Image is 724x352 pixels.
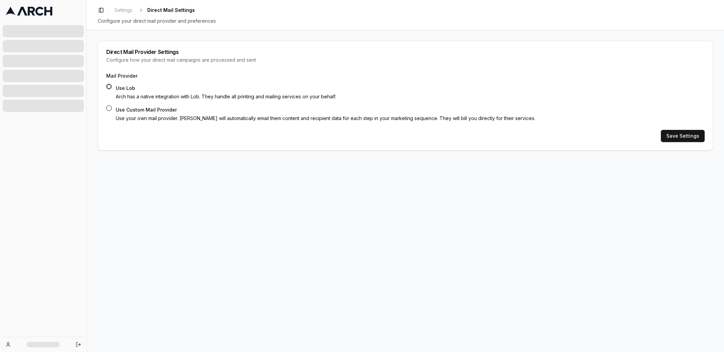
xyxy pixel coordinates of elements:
[661,130,705,142] button: Save Settings
[116,115,535,122] p: Use your own mail provider. [PERSON_NAME] will automatically email them content and recipient dat...
[147,7,195,14] span: Direct Mail Settings
[74,340,83,349] button: Log out
[112,5,195,15] nav: breadcrumb
[106,73,137,79] label: Mail Provider
[106,49,705,55] div: Direct Mail Provider Settings
[114,7,132,14] span: Settings
[106,57,705,63] div: Configure how your direct mail campaigns are processed and sent
[112,5,135,15] a: Settings
[116,107,177,113] label: Use Custom Mail Provider
[191,94,199,99] a: Lob
[116,85,135,91] label: Use Lob
[98,18,713,24] div: Configure your direct mail provider and preferences
[116,93,336,100] p: Arch has a native integration with . They handle all printing and mailing services on your behalf.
